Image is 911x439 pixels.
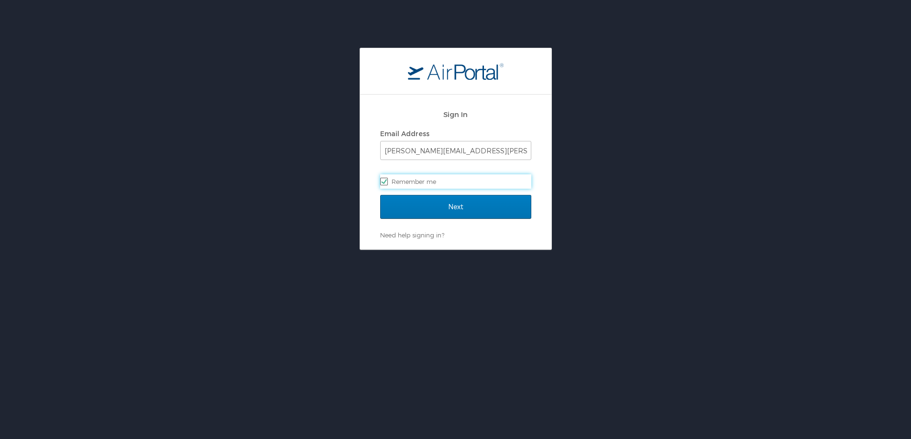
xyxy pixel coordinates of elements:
input: Next [380,195,531,219]
h2: Sign In [380,109,531,120]
a: Need help signing in? [380,231,444,239]
label: Remember me [380,174,531,189]
img: logo [408,63,504,80]
label: Email Address [380,129,429,138]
